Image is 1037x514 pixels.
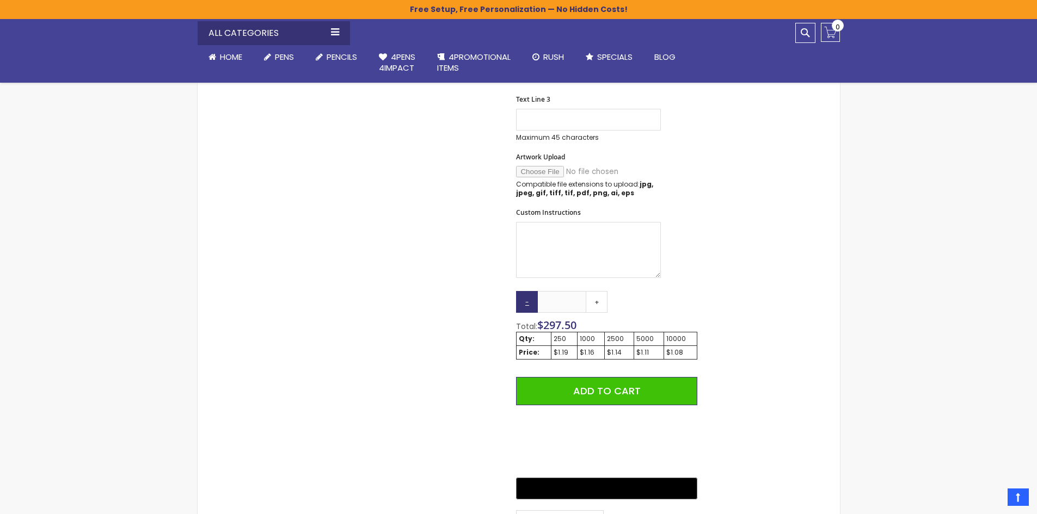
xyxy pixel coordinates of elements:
span: Blog [654,51,676,63]
span: 4Pens 4impact [379,51,415,73]
button: Buy with GPay [516,478,697,499]
span: Home [220,51,242,63]
div: $1.14 [607,348,631,357]
a: 4Pens4impact [368,45,426,80]
div: All Categories [198,21,350,45]
button: Add to Cart [516,377,697,405]
div: $1.08 [666,348,695,357]
span: Pens [275,51,294,63]
span: Rush [543,51,564,63]
span: Artwork Upload [516,152,565,162]
strong: Price: [519,348,539,357]
a: Pencils [305,45,368,69]
span: 297.50 [543,318,576,332]
span: 4PROMOTIONAL ITEMS [437,51,511,73]
a: Rush [521,45,575,69]
a: Blog [643,45,686,69]
strong: Qty: [519,334,535,343]
p: Maximum 45 characters [516,133,661,142]
span: Custom Instructions [516,208,581,217]
a: Specials [575,45,643,69]
div: $1.19 [554,348,575,357]
span: Add to Cart [573,384,641,398]
span: Total: [516,321,537,332]
span: 0 [836,22,840,32]
div: 5000 [636,335,661,343]
div: 1000 [580,335,602,343]
p: Compatible file extensions to upload: [516,180,661,197]
span: Specials [597,51,633,63]
iframe: PayPal [516,413,697,470]
span: Text Line 3 [516,95,550,104]
span: Pencils [327,51,357,63]
a: 4PROMOTIONALITEMS [426,45,521,80]
div: 10000 [666,335,695,343]
div: $1.16 [580,348,602,357]
a: Home [198,45,253,69]
a: - [516,291,538,313]
a: + [586,291,608,313]
div: 250 [554,335,575,343]
strong: jpg, jpeg, gif, tiff, tif, pdf, png, ai, eps [516,179,653,197]
span: $ [537,318,576,332]
div: 2500 [607,335,631,343]
a: 0 [821,23,840,42]
iframe: Google Customer Reviews [947,485,1037,514]
a: Pens [253,45,305,69]
div: $1.11 [636,348,661,357]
